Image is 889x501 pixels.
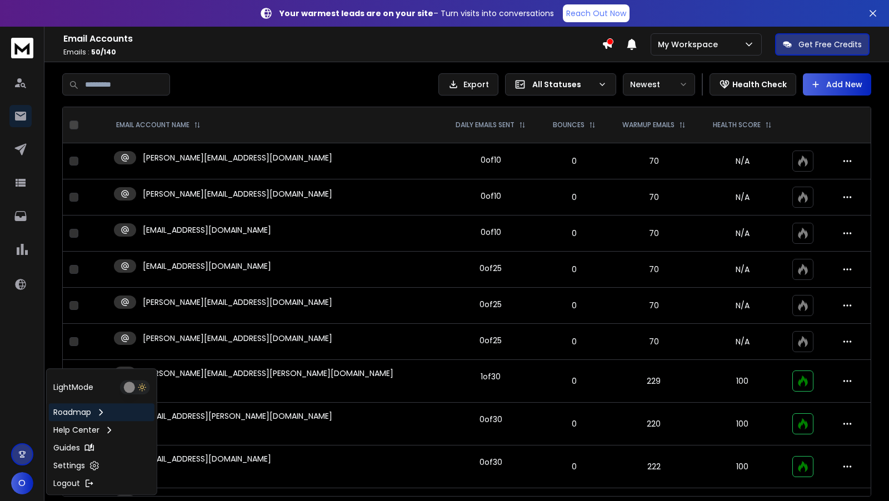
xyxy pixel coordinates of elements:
[798,39,862,50] p: Get Free Credits
[11,472,33,494] button: O
[49,421,154,439] a: Help Center
[547,192,602,203] p: 0
[608,252,700,288] td: 70
[732,79,787,90] p: Health Check
[481,227,501,238] div: 0 of 10
[553,121,585,129] p: BOUNCES
[11,38,33,58] img: logo
[143,224,271,236] p: [EMAIL_ADDRESS][DOMAIN_NAME]
[547,228,602,239] p: 0
[279,8,554,19] p: – Turn visits into conversations
[547,336,602,347] p: 0
[547,418,602,429] p: 0
[143,368,393,379] p: [PERSON_NAME][EMAIL_ADDRESS][PERSON_NAME][DOMAIN_NAME]
[608,179,700,216] td: 70
[700,403,786,445] td: 100
[53,460,85,471] p: Settings
[91,47,116,57] span: 50 / 140
[480,299,502,310] div: 0 of 25
[279,8,433,19] strong: Your warmest leads are on your site
[775,33,870,56] button: Get Free Credits
[803,73,871,96] button: Add New
[143,260,271,272] p: [EMAIL_ADDRESS][DOMAIN_NAME]
[143,453,271,464] p: [EMAIL_ADDRESS][DOMAIN_NAME]
[481,371,501,382] div: 1 of 30
[547,156,602,167] p: 0
[532,79,593,90] p: All Statuses
[53,407,91,418] p: Roadmap
[143,297,332,308] p: [PERSON_NAME][EMAIL_ADDRESS][DOMAIN_NAME]
[438,73,498,96] button: Export
[547,300,602,311] p: 0
[608,324,700,360] td: 70
[481,154,501,166] div: 0 of 10
[608,403,700,445] td: 220
[706,192,779,203] p: N/A
[608,360,700,403] td: 229
[143,410,332,422] p: [EMAIL_ADDRESS][PERSON_NAME][DOMAIN_NAME]
[706,228,779,239] p: N/A
[49,403,154,421] a: Roadmap
[608,143,700,179] td: 70
[700,360,786,403] td: 100
[116,121,201,129] div: EMAIL ACCOUNT NAME
[53,382,93,393] p: Light Mode
[143,152,332,163] p: [PERSON_NAME][EMAIL_ADDRESS][DOMAIN_NAME]
[608,445,700,488] td: 222
[706,300,779,311] p: N/A
[706,264,779,275] p: N/A
[456,121,515,129] p: DAILY EMAILS SENT
[547,264,602,275] p: 0
[706,336,779,347] p: N/A
[700,445,786,488] td: 100
[658,39,722,50] p: My Workspace
[480,335,502,346] div: 0 of 25
[566,8,626,19] p: Reach Out Now
[713,121,761,129] p: HEALTH SCORE
[53,478,80,489] p: Logout
[49,439,154,457] a: Guides
[563,4,630,22] a: Reach Out Now
[63,48,602,57] p: Emails :
[143,188,332,199] p: [PERSON_NAME][EMAIL_ADDRESS][DOMAIN_NAME]
[480,263,502,274] div: 0 of 25
[480,457,502,468] div: 0 of 30
[481,191,501,202] div: 0 of 10
[710,73,796,96] button: Health Check
[547,461,602,472] p: 0
[63,32,602,46] h1: Email Accounts
[480,414,502,425] div: 0 of 30
[53,424,99,435] p: Help Center
[547,375,602,387] p: 0
[622,121,675,129] p: WARMUP EMAILS
[608,216,700,252] td: 70
[49,457,154,474] a: Settings
[53,442,80,453] p: Guides
[143,333,332,344] p: [PERSON_NAME][EMAIL_ADDRESS][DOMAIN_NAME]
[706,156,779,167] p: N/A
[608,288,700,324] td: 70
[623,73,695,96] button: Newest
